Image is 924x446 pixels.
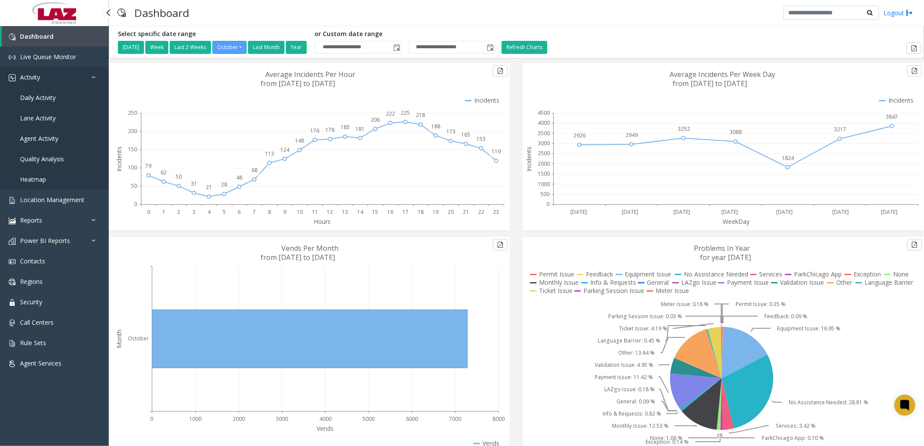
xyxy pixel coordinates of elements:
text: 5 [223,208,226,216]
text: 7 [253,208,256,216]
span: Call Centers [20,318,54,326]
text: 3500 [538,130,550,137]
text: [DATE] [673,208,690,216]
text: Average Incidents Per Week Day [670,70,775,79]
text: 1500 [538,170,550,177]
text: 185 [341,123,350,131]
text: 15 [372,208,378,216]
img: pageIcon [117,2,126,23]
text: ParkChicago App [794,270,842,278]
text: 3 [192,208,195,216]
text: October [128,335,149,343]
text: 2000 [538,160,550,167]
a: Logout [884,8,913,17]
text: 50 [131,182,137,190]
text: 0 [147,208,150,216]
text: Validation Issue: 4.95 % [595,361,653,369]
text: Language Barrier [865,278,914,286]
text: 16 [387,208,393,216]
text: General: 0.09 % [616,398,655,405]
text: 21 [206,183,212,191]
text: Ticket Issue [539,286,573,295]
text: Equipment Issue [625,270,672,278]
text: [DATE] [570,208,587,216]
text: [DATE] [777,208,793,216]
text: Info & Requests: 0.82 % [603,410,661,417]
button: Refresh Charts [502,41,547,54]
img: 'icon' [9,238,16,245]
text: 8 [268,208,271,216]
text: Meter Issue [656,286,690,295]
text: 12 [327,208,333,216]
button: October [212,41,247,54]
span: Agent Services [20,359,61,367]
text: Problems In Year [694,243,750,253]
text: 79 [145,162,151,170]
text: 181 [355,125,365,133]
text: 6000 [406,415,418,423]
img: 'icon' [9,217,16,224]
text: 150 [128,146,137,153]
img: logout [906,8,913,17]
text: Payment Issue [727,278,769,286]
text: 113 [265,150,274,157]
text: LAZgo Issue [682,278,717,286]
text: Services: 3.42 % [776,422,816,429]
span: Daily Activity [20,93,56,102]
text: Exception [854,270,881,278]
text: 48 [236,174,242,181]
text: 62 [161,169,167,176]
text: 250 [128,109,137,116]
img: 'icon' [9,197,16,204]
text: 22 [478,208,484,216]
text: from [DATE] to [DATE] [673,79,747,88]
span: Location Management [20,196,84,204]
text: Month [115,330,123,348]
text: 4000 [538,119,550,126]
text: Feedback: 0.09 % [765,313,808,320]
text: 5000 [362,415,375,423]
text: Exception: 0.14 % [646,438,689,446]
text: 1000 [189,415,201,423]
text: 68 [251,166,258,174]
text: Payment Issue: 11.42 % [595,373,653,381]
text: ParkChicago App: 0.70 % [762,434,824,442]
text: 3217 [834,126,846,133]
span: Lane Activity [20,114,56,122]
text: Other: 13.64 % [618,349,655,356]
text: 13 [342,208,348,216]
text: Incidents [115,146,123,172]
text: from [DATE] to [DATE] [261,253,335,262]
text: 28 [221,181,227,188]
text: 178 [325,126,335,133]
img: 'icon' [9,299,16,306]
span: Heatmap [20,175,46,183]
text: Hours [314,217,331,226]
text: General [647,278,669,286]
img: 'icon' [9,279,16,286]
text: Parking Session Issue: 0.03 % [608,313,682,320]
text: 8000 [492,415,505,423]
text: [DATE] [881,208,897,216]
text: 0 [151,415,154,423]
text: 3847 [886,113,898,120]
text: 218 [416,111,425,119]
text: 2926 [573,132,586,139]
text: 18 [418,208,424,216]
text: 200 [128,127,137,135]
text: 4000 [319,415,331,423]
text: [DATE] [722,208,738,216]
text: 2500 [538,150,550,157]
span: Rule Sets [20,339,46,347]
span: Toggle popup [392,41,401,53]
text: 0 [546,201,549,208]
text: 3000 [276,415,288,423]
span: Contacts [20,257,45,265]
text: 4500 [538,109,550,116]
text: Services [760,270,783,278]
text: Permit Issue: 0.35 % [736,300,786,308]
button: [DATE] [118,41,144,54]
text: 153 [476,135,485,143]
button: Export to pdf [907,239,922,250]
span: Toggle popup [485,41,495,53]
